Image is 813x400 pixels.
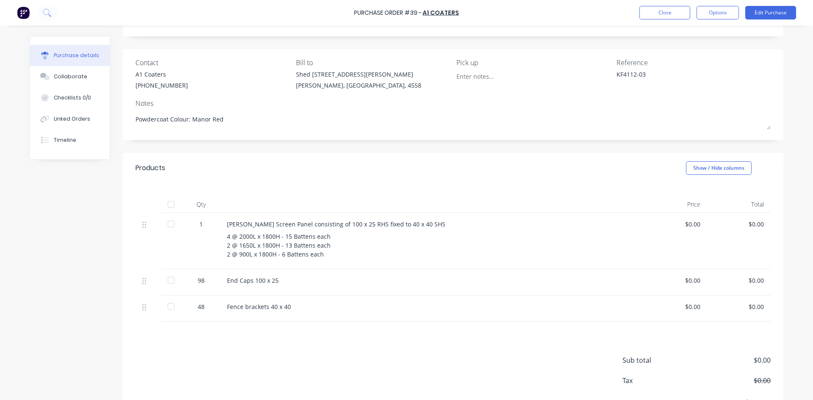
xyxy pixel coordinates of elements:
div: 1 [189,220,213,229]
div: Bill to [296,58,450,68]
button: Options [697,6,739,19]
button: Timeline [30,130,110,151]
div: Reference [617,58,771,68]
span: $0.00 [686,355,771,365]
div: Linked Orders [54,115,90,123]
button: Purchase details [30,45,110,66]
span: Sub total [622,355,686,365]
button: Show / Hide columns [686,161,752,175]
div: 48 [189,302,213,311]
button: Edit Purchase [745,6,796,19]
div: Purchase Order #39 - [354,8,422,17]
div: [PERSON_NAME] Screen Panel consisting of 100 x 25 RHS fixed to 40 x 40 SHS [227,220,637,229]
div: [PERSON_NAME], [GEOGRAPHIC_DATA], 4558 [296,81,421,90]
div: Fence brackets 40 x 40 [227,302,637,311]
input: Enter notes... [456,70,534,83]
div: Checklists 0/0 [54,94,91,102]
div: Products [135,163,165,173]
img: Factory [17,6,30,19]
div: Qty [182,196,220,213]
div: $0.00 [650,302,700,311]
div: Timeline [54,136,76,144]
span: Tax [622,375,686,386]
div: 98 [189,276,213,285]
span: $0.00 [686,375,771,386]
div: $0.00 [714,220,764,229]
div: Pick up [456,58,611,68]
div: A1 Coaters [135,70,188,79]
button: Checklists 0/0 [30,87,110,108]
div: Purchase details [54,52,99,59]
div: Total [707,196,771,213]
div: $0.00 [714,302,764,311]
div: Shed [STREET_ADDRESS][PERSON_NAME] [296,70,421,79]
div: $0.00 [650,276,700,285]
a: A1 Coaters [423,8,459,17]
div: Notes [135,98,771,108]
div: 4 @ 2000L x 1800H - 15 Battens each 2 @ 1650L x 1800H - 13 Battens each 2 @ 900L x 1800H - 6 Batt... [227,232,637,259]
div: End Caps 100 x 25 [227,276,637,285]
div: Contact [135,58,290,68]
button: Collaborate [30,66,110,87]
div: Price [644,196,707,213]
textarea: KF4112-03 [617,70,722,89]
button: Linked Orders [30,108,110,130]
div: $0.00 [650,220,700,229]
textarea: Powdercoat Colour: Manor Red [135,110,771,130]
div: [PHONE_NUMBER] [135,81,188,90]
button: Close [639,6,690,19]
div: $0.00 [714,276,764,285]
div: Collaborate [54,73,87,80]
